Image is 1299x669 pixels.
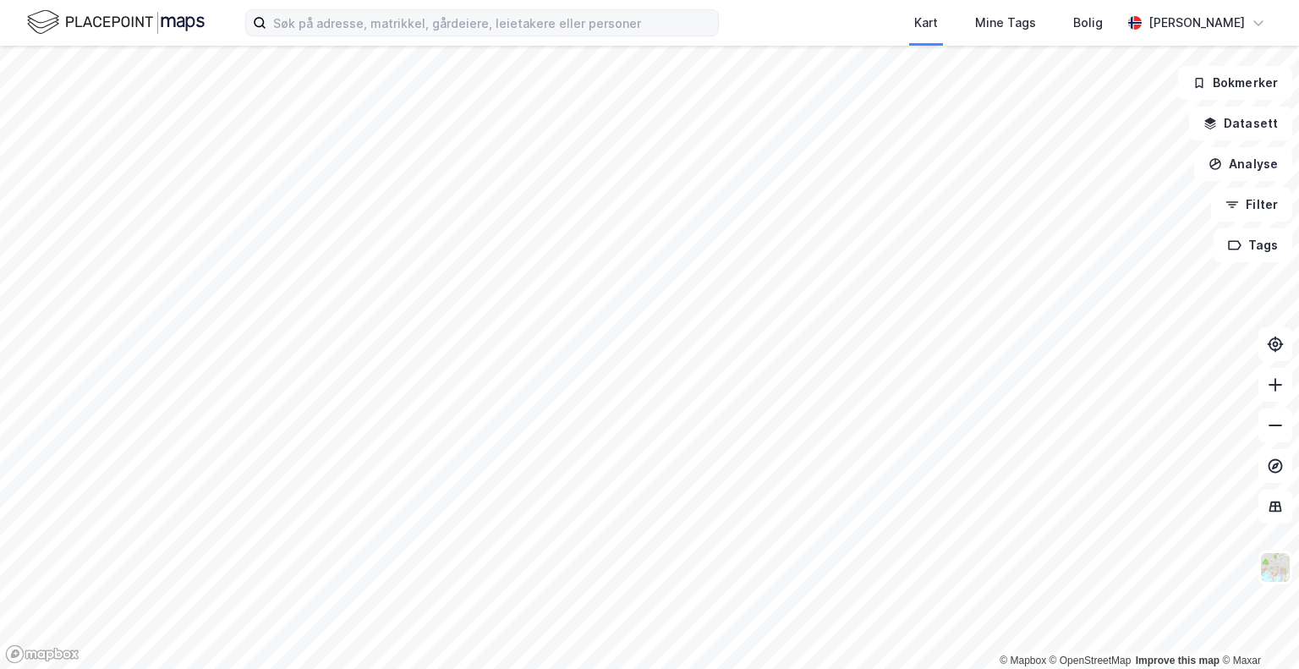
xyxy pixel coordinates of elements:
[1189,107,1292,140] button: Datasett
[266,10,718,36] input: Søk på adresse, matrikkel, gårdeiere, leietakere eller personer
[1050,655,1132,666] a: OpenStreetMap
[914,13,938,33] div: Kart
[1136,655,1220,666] a: Improve this map
[1148,13,1245,33] div: [PERSON_NAME]
[975,13,1036,33] div: Mine Tags
[1073,13,1103,33] div: Bolig
[1178,66,1292,100] button: Bokmerker
[27,8,205,37] img: logo.f888ab2527a4732fd821a326f86c7f29.svg
[5,644,79,664] a: Mapbox homepage
[1194,147,1292,181] button: Analyse
[1259,551,1291,584] img: Z
[1214,588,1299,669] div: Kontrollprogram for chat
[1214,588,1299,669] iframe: Chat Widget
[1000,655,1046,666] a: Mapbox
[1214,228,1292,262] button: Tags
[1211,188,1292,222] button: Filter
